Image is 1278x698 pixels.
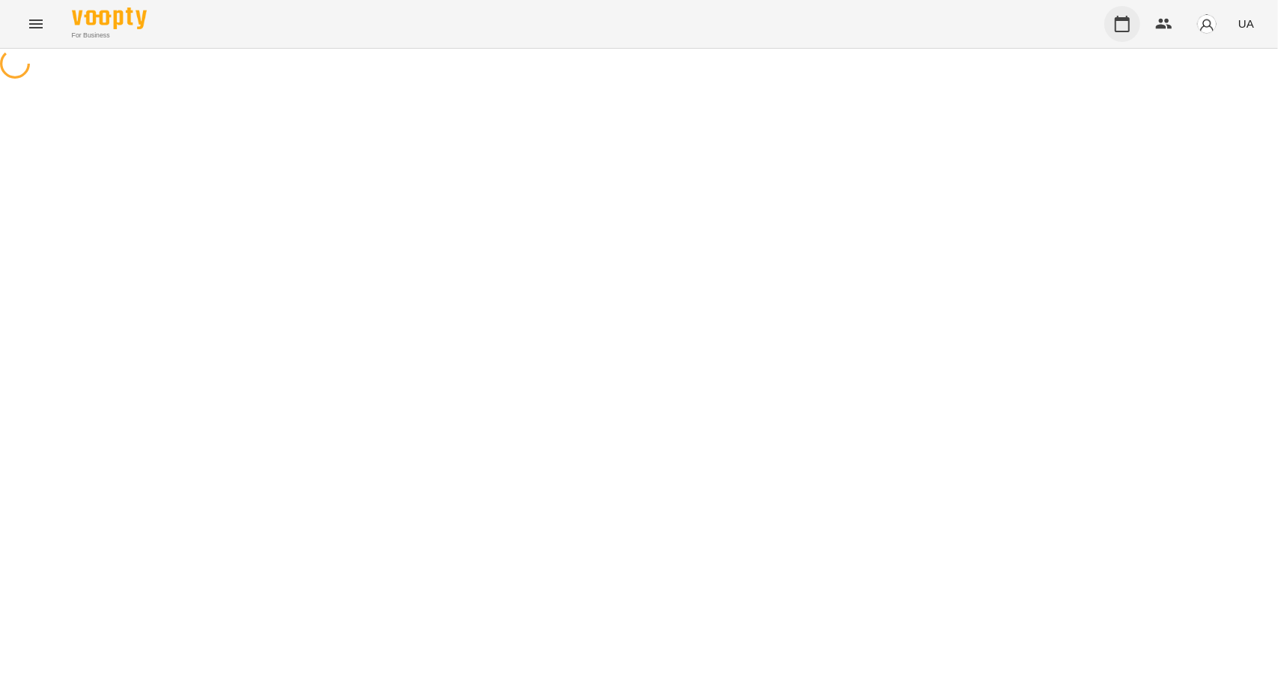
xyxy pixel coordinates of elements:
[72,7,147,29] img: Voopty Logo
[1196,13,1217,34] img: avatar_s.png
[18,6,54,42] button: Menu
[72,31,147,40] span: For Business
[1232,10,1260,37] button: UA
[1238,16,1254,31] span: UA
